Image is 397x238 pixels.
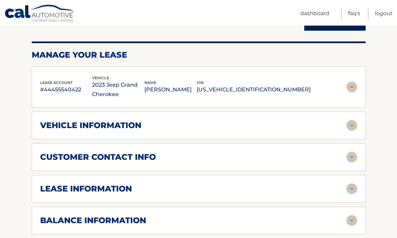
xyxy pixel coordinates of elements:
[4,4,75,24] a: Cal Automotive
[346,120,357,131] img: accordion-rest.svg
[92,80,144,99] p: 2023 Jeep Grand Cherokee
[197,85,311,94] p: [US_VEHICLE_IDENTIFICATION_NUMBER]
[40,215,146,226] h2: balance information
[40,85,92,94] p: #44455540422
[375,8,393,20] a: Logout
[346,215,357,226] img: accordion-rest.svg
[346,152,357,162] img: accordion-rest.svg
[92,76,109,80] span: vehicle
[40,152,156,162] h2: customer contact info
[348,8,360,20] a: FAQ's
[300,8,329,20] a: Dashboard
[40,184,132,194] h2: lease information
[346,82,357,92] img: accordion-rest.svg
[346,183,357,194] img: accordion-rest.svg
[197,80,204,85] span: vin
[40,80,73,85] span: lease account
[144,85,197,94] p: [PERSON_NAME]
[32,50,366,60] h2: Manage Your Lease
[144,80,156,85] span: name
[40,120,141,130] h2: vehicle information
